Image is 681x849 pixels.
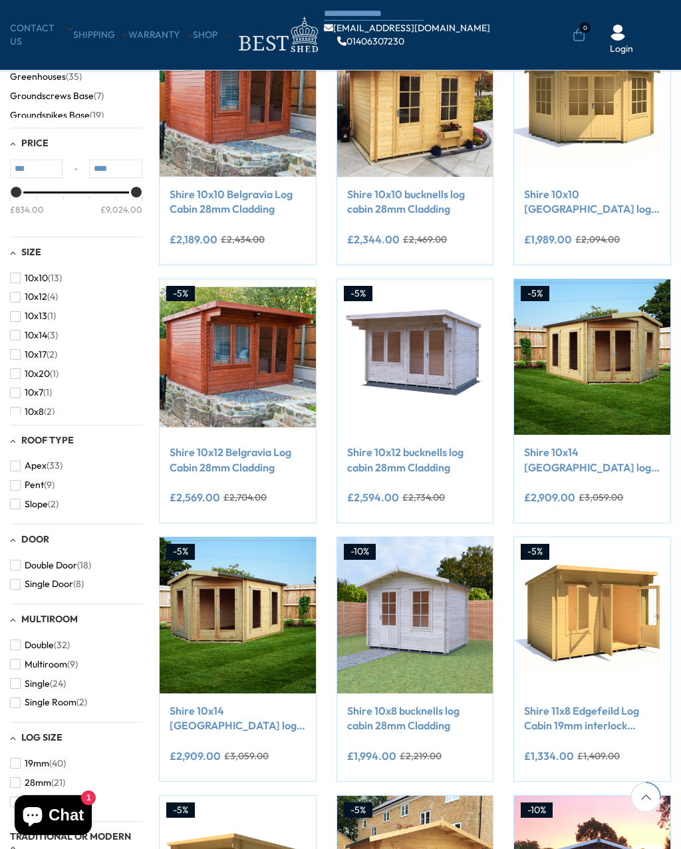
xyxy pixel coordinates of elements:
[10,110,90,121] span: Groundspikes Base
[577,751,620,761] del: £1,409.00
[10,71,66,82] span: Greenhouses
[67,659,78,670] span: (9)
[25,349,47,360] span: 10x17
[10,754,66,773] button: 19mm
[10,456,63,475] button: Apex
[128,29,193,42] a: Warranty
[521,802,553,818] div: -10%
[524,751,574,761] ins: £1,334.00
[223,493,267,502] del: £2,704.00
[10,383,52,402] button: 10x7
[10,287,58,306] button: 10x12
[73,29,128,42] a: Shipping
[573,29,585,42] a: 0
[43,387,52,398] span: (1)
[51,777,65,788] span: (21)
[21,246,41,258] span: Size
[90,110,104,121] span: (19)
[47,291,58,303] span: (4)
[10,106,104,125] button: Groundspikes Base (19)
[25,560,77,571] span: Double Door
[25,387,43,398] span: 10x7
[10,203,44,215] div: £834.00
[10,364,59,384] button: 10x20
[10,402,55,422] button: 10x8
[47,330,58,341] span: (3)
[21,434,74,446] span: Roof Type
[170,234,217,245] ins: £2,189.00
[48,273,62,284] span: (13)
[524,703,660,733] a: Shire 11x8 Edgefeild Log Cabin 19mm interlock Cladding
[21,731,63,743] span: Log Size
[579,22,591,33] span: 0
[170,751,221,761] ins: £2,909.00
[10,830,131,842] span: Traditional or Modern
[25,758,49,769] span: 19mm
[10,67,82,86] button: Greenhouses (35)
[50,368,59,380] span: (1)
[166,286,195,302] div: -5%
[10,574,84,594] button: Single Door
[10,326,58,345] button: 10x14
[400,751,442,761] del: £2,219.00
[25,499,48,510] span: Slope
[66,71,82,82] span: (35)
[170,445,306,475] a: Shire 10x12 Belgravia Log Cabin 28mm Cladding
[25,291,47,303] span: 10x12
[100,203,142,215] div: £9,024.00
[347,234,400,245] ins: £2,344.00
[10,495,59,514] button: Slope
[48,499,59,510] span: (2)
[25,479,44,491] span: Pent
[610,25,626,41] img: User Icon
[10,636,70,655] button: Double
[10,160,63,178] input: Min value
[347,751,396,761] ins: £1,994.00
[25,330,47,341] span: 10x14
[347,492,399,503] ins: £2,594.00
[10,90,94,102] span: Groundscrews Base
[344,286,372,302] div: -5%
[25,406,44,418] span: 10x8
[47,310,56,322] span: (1)
[166,802,195,818] div: -5%
[25,697,76,708] span: Single Room
[524,445,660,475] a: Shire 10x14 [GEOGRAPHIC_DATA] log cabin 28mm logs
[25,578,73,590] span: Single Door
[49,758,66,769] span: (40)
[10,792,65,812] button: 44mm
[47,460,63,471] span: (33)
[344,802,372,818] div: -5%
[63,162,89,176] span: -
[170,187,306,217] a: Shire 10x10 Belgravia Log Cabin 28mm Cladding
[579,493,623,502] del: £3,059.00
[10,773,65,792] button: 28mm
[10,345,57,364] button: 10x17
[76,697,87,708] span: (2)
[524,187,660,217] a: Shire 10x10 [GEOGRAPHIC_DATA] log cabin 28mm log cladding double doors
[10,693,87,712] button: Single Room
[403,235,447,244] del: £2,469.00
[94,90,104,102] span: (7)
[10,655,78,674] button: Multiroom
[25,678,50,689] span: Single
[89,160,142,178] input: Max value
[25,659,67,670] span: Multiroom
[610,43,633,56] a: Login
[10,86,104,106] button: Groundscrews Base (7)
[170,703,306,733] a: Shire 10x14 [GEOGRAPHIC_DATA] log cabin 28mm logs
[231,13,324,57] img: logo
[337,37,404,46] a: 01406307230
[50,678,66,689] span: (24)
[347,445,483,475] a: Shire 10x12 bucknells log cabin 28mm Cladding
[25,310,47,322] span: 10x13
[25,777,51,788] span: 28mm
[221,235,265,244] del: £2,434.00
[47,349,57,360] span: (2)
[160,279,316,435] img: Shire 10x12 Belgravia Log Cabin 19mm Cladding - Best Shed
[514,279,670,435] img: Shire 10x14 Lambridge Corner log cabin 28mm logs - Best Shed
[25,273,48,284] span: 10x10
[10,306,56,326] button: 10x13
[11,795,96,838] inbox-online-store-chat: Shopify online store chat
[21,137,49,149] span: Price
